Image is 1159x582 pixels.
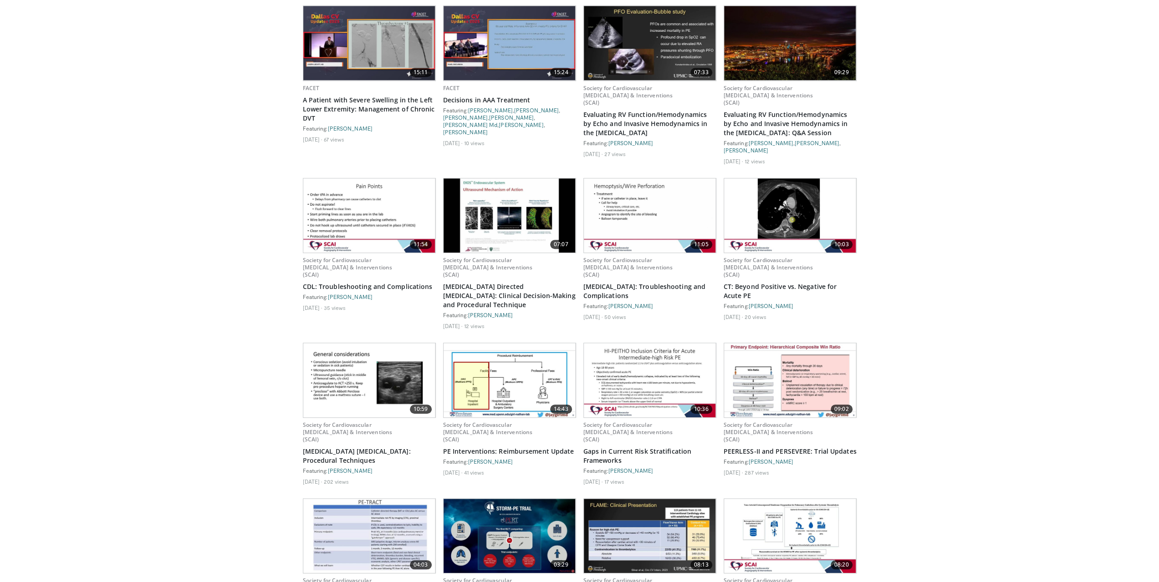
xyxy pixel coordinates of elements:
div: Featuring: [583,139,716,147]
div: Featuring: , , [724,139,857,154]
span: 11:05 [690,240,712,249]
a: 04:03 [303,499,435,573]
li: 35 views [323,304,346,311]
span: 08:13 [690,560,712,569]
a: [PERSON_NAME] [724,147,768,153]
a: Decisions in AAA Treatment [443,96,576,105]
a: [PERSON_NAME] [749,303,793,309]
img: 9289c3ee-32ff-4127-94fb-3f3970a1225b.620x360_q85_upscale.jpg [584,343,716,417]
img: 1ceeabd7-7b2b-47f9-a974-ec48e2d1c1cd.620x360_q85_upscale.jpg [303,178,435,253]
a: [PERSON_NAME] [514,107,559,113]
span: 11:54 [410,240,432,249]
div: Featuring: [583,467,716,474]
a: [PERSON_NAME] [499,121,543,128]
a: [PERSON_NAME] [468,458,513,465]
a: PEERLESS-II and PERSEVERE: Trial Updates [724,447,857,456]
span: 09:29 [831,68,853,77]
a: 07:07 [444,178,576,253]
a: Society for Cardiovascular [MEDICAL_DATA] & Interventions (SCAI) [724,421,813,443]
img: 5312ae32-3470-4557-82ac-4668296232a2.620x360_q85_upscale.jpg [444,178,576,253]
span: 08:20 [831,560,853,569]
li: [DATE] [303,304,322,311]
li: 67 views [323,136,344,143]
li: [DATE] [583,150,603,157]
li: 27 views [604,150,626,157]
span: 09:02 [831,405,853,414]
img: ccd1749e-1cc5-4774-bd0b-8af7a11030fb.620x360_q85_upscale.jpg [444,343,576,417]
a: 11:54 [303,178,435,253]
a: Society for Cardiovascular [MEDICAL_DATA] & Interventions (SCAI) [303,256,393,278]
a: [PERSON_NAME] [608,140,653,146]
a: 09:29 [724,6,856,80]
a: 08:20 [724,499,856,573]
a: [PERSON_NAME] [749,458,793,465]
a: [PERSON_NAME] [328,125,373,132]
span: 15:24 [550,68,572,77]
a: [PERSON_NAME] Md [443,121,498,128]
a: [PERSON_NAME] [468,107,513,113]
span: 15:11 [410,68,432,77]
img: 2fd4a5e6-2d8b-476e-84e3-a4fd84033248.620x360_q85_upscale.jpg [724,178,856,253]
li: 17 views [604,478,624,485]
a: Gaps in Current Risk Stratification Frameworks [583,447,716,465]
a: Society for Cardiovascular [MEDICAL_DATA] & Interventions (SCAI) [583,84,673,106]
a: [MEDICAL_DATA] [MEDICAL_DATA]: Procedural Techniques [303,447,436,465]
a: 10:03 [724,178,856,253]
a: Society for Cardiovascular [MEDICAL_DATA] & Interventions (SCAI) [583,256,673,278]
div: Featuring: [583,302,716,309]
a: Society for Cardiovascular [MEDICAL_DATA] & Interventions (SCAI) [583,421,673,443]
div: Featuring: [303,293,436,300]
div: Featuring: [303,125,436,132]
div: Featuring: [443,311,576,319]
a: [PERSON_NAME] [749,140,793,146]
span: 07:33 [690,68,712,77]
span: 07:07 [550,240,572,249]
div: Featuring: [724,458,857,465]
a: Society for Cardiovascular [MEDICAL_DATA] & Interventions (SCAI) [443,421,533,443]
a: Society for Cardiovascular [MEDICAL_DATA] & Interventions (SCAI) [443,256,533,278]
img: 007356dd-9c87-45e7-904f-c9113d886d78.620x360_q85_upscale.jpg [584,499,716,573]
a: Society for Cardiovascular [MEDICAL_DATA] & Interventions (SCAI) [724,256,813,278]
li: [DATE] [303,478,322,485]
li: 202 views [323,478,349,485]
a: [MEDICAL_DATA] Directed [MEDICAL_DATA]: Clinical Decision-Making and Procedural Technique [443,282,576,309]
li: 12 views [464,322,485,329]
span: 03:29 [550,560,572,569]
li: 12 views [744,157,765,165]
a: [PERSON_NAME] [608,467,653,474]
a: FACET [443,84,460,92]
div: Featuring: , , , , , , [443,106,576,136]
li: 10 views [464,139,485,147]
a: [PERSON_NAME] [608,303,653,309]
a: Society for Cardiovascular [MEDICAL_DATA] & Interventions (SCAI) [724,84,813,106]
div: Featuring: [443,458,576,465]
li: [DATE] [724,313,743,320]
a: [PERSON_NAME] [443,114,488,121]
a: A Patient with Severe Swelling in the Left Lower Extremity: Management of Chronic DVT [303,96,436,123]
li: [DATE] [583,478,603,485]
span: 10:59 [410,405,432,414]
img: fc883f37-83c8-46a1-b062-ada584f0dcba.620x360_q85_upscale.jpg [584,6,716,80]
a: 10:59 [303,343,435,417]
img: 84512ae0-e933-402e-863c-4ddd6a60c2d3.620x360_q85_upscale.jpg [724,6,856,80]
a: FACET [303,84,320,92]
li: [DATE] [443,139,463,147]
a: [MEDICAL_DATA]: Troubleshooting and Complications [583,282,716,300]
li: [DATE] [724,469,743,476]
li: [DATE] [303,136,322,143]
a: [PERSON_NAME] [468,312,513,318]
div: Featuring: [724,302,857,309]
div: Featuring: [303,467,436,474]
img: 9fa70103-371f-4b54-9a15-34a33600b725.620x360_q85_upscale.jpg [444,499,576,573]
span: 04:03 [410,560,432,569]
a: [PERSON_NAME] [328,294,373,300]
img: 530b4fa2-69c3-4433-8722-8d3d2d9f7328.620x360_q85_upscale.jpg [303,499,435,573]
a: Society for Cardiovascular [MEDICAL_DATA] & Interventions (SCAI) [303,421,393,443]
a: 07:33 [584,6,716,80]
img: c33f78b1-601f-45f9-853c-5d1e7bca6701.620x360_q85_upscale.jpg [584,178,716,253]
a: 03:29 [444,499,576,573]
a: 09:02 [724,343,856,417]
a: CT: Beyond Positive vs. Negative for Acute PE [724,282,857,300]
img: 36511e22-e112-47d4-ac4d-74c42a3c1060.620x360_q85_upscale.jpg [724,343,856,417]
a: 11:05 [584,178,716,253]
